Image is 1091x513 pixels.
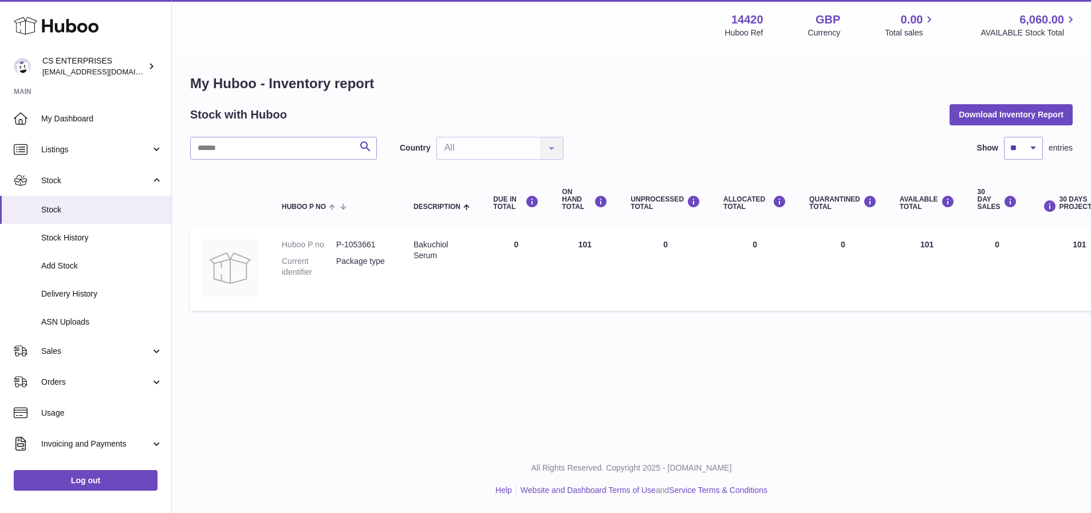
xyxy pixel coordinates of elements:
[413,239,470,261] div: Bakuchiol Serum
[14,470,157,491] a: Log out
[950,104,1073,125] button: Download Inventory Report
[885,27,936,38] span: Total sales
[725,27,763,38] div: Huboo Ref
[1049,143,1073,153] span: entries
[978,188,1017,211] div: 30 DAY SALES
[41,204,163,215] span: Stock
[808,27,841,38] div: Currency
[181,463,1082,473] p: All Rights Reserved. Copyright 2025 - [DOMAIN_NAME]
[482,228,550,311] td: 0
[14,58,31,75] img: internalAdmin-14420@internal.huboo.com
[901,12,923,27] span: 0.00
[712,228,798,311] td: 0
[493,195,539,211] div: DUE IN TOTAL
[282,239,336,250] dt: Huboo P no
[631,195,700,211] div: UNPROCESSED Total
[41,346,151,357] span: Sales
[900,195,955,211] div: AVAILABLE Total
[336,256,391,278] dd: Package type
[41,175,151,186] span: Stock
[413,203,460,211] span: Description
[980,27,1077,38] span: AVAILABLE Stock Total
[723,195,786,211] div: ALLOCATED Total
[41,232,163,243] span: Stock History
[41,144,151,155] span: Listings
[669,486,767,495] a: Service Terms & Conditions
[731,12,763,27] strong: 14420
[41,377,151,388] span: Orders
[977,143,998,153] label: Show
[41,439,151,449] span: Invoicing and Payments
[517,485,767,496] li: and
[980,12,1077,38] a: 6,060.00 AVAILABLE Stock Total
[41,289,163,299] span: Delivery History
[282,256,336,278] dt: Current identifier
[841,240,845,249] span: 0
[41,261,163,271] span: Add Stock
[809,195,877,211] div: QUARANTINED Total
[521,486,656,495] a: Website and Dashboard Terms of Use
[816,12,840,27] strong: GBP
[42,67,168,76] span: [EMAIL_ADDRESS][DOMAIN_NAME]
[400,143,431,153] label: Country
[336,239,391,250] dd: P-1053661
[41,408,163,419] span: Usage
[619,228,712,311] td: 0
[1019,12,1064,27] span: 6,060.00
[190,74,1073,93] h1: My Huboo - Inventory report
[41,317,163,327] span: ASN Uploads
[41,113,163,124] span: My Dashboard
[42,56,145,77] div: CS ENTERPRISES
[495,486,512,495] a: Help
[202,239,259,297] img: product image
[190,107,287,123] h2: Stock with Huboo
[885,12,936,38] a: 0.00 Total sales
[550,228,619,311] td: 101
[966,228,1029,311] td: 0
[562,188,608,211] div: ON HAND Total
[282,203,326,211] span: Huboo P no
[888,228,966,311] td: 101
